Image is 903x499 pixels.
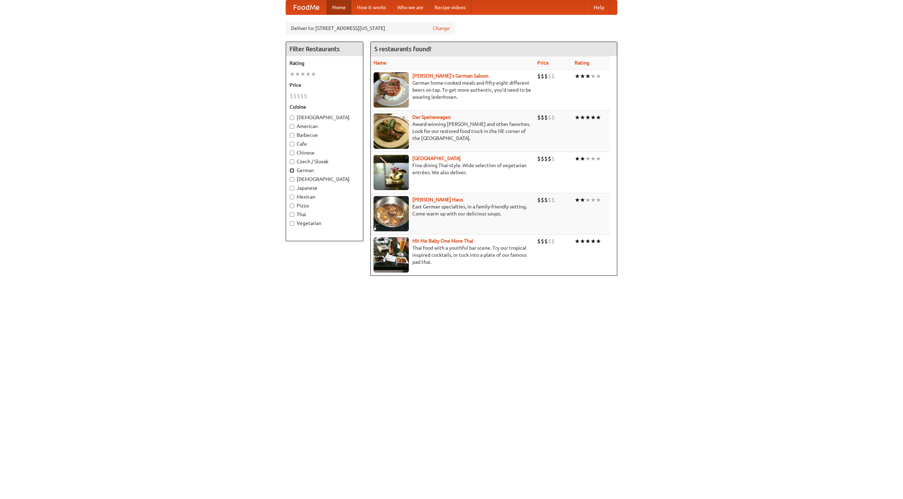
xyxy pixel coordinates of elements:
input: Vegetarian [290,221,294,226]
h5: Cuisine [290,103,359,110]
h4: Filter Restaurants [286,42,363,56]
label: [DEMOGRAPHIC_DATA] [290,114,359,121]
li: $ [541,72,544,80]
li: $ [544,237,548,245]
li: $ [537,155,541,163]
p: Award-winning [PERSON_NAME] and other favorites. Look for our restored food truck in the NE corne... [374,121,532,142]
li: ★ [590,155,596,163]
li: $ [551,196,555,204]
li: ★ [596,196,601,204]
label: Thai [290,211,359,218]
li: ★ [575,155,580,163]
li: ★ [596,114,601,121]
li: $ [548,155,551,163]
li: $ [537,237,541,245]
a: Recipe videos [429,0,471,14]
img: speisewagen.jpg [374,114,409,149]
li: $ [544,114,548,121]
li: $ [300,92,304,100]
a: [GEOGRAPHIC_DATA] [412,156,461,161]
input: Chinese [290,151,294,155]
input: Barbecue [290,133,294,138]
li: $ [541,155,544,163]
li: $ [541,237,544,245]
div: Deliver to: [STREET_ADDRESS][US_STATE] [286,22,455,35]
li: $ [293,92,297,100]
p: East German specialties, in a family-friendly setting. Come warm up with our delicious soups. [374,203,532,217]
label: [DEMOGRAPHIC_DATA] [290,176,359,183]
a: Home [327,0,351,14]
li: ★ [295,70,300,78]
li: ★ [580,114,585,121]
li: $ [544,72,548,80]
li: ★ [590,114,596,121]
li: ★ [580,196,585,204]
li: ★ [596,72,601,80]
input: German [290,168,294,173]
input: [DEMOGRAPHIC_DATA] [290,177,294,182]
li: $ [551,114,555,121]
li: ★ [590,196,596,204]
li: ★ [580,72,585,80]
li: $ [548,72,551,80]
label: Pizza [290,202,359,209]
li: ★ [575,114,580,121]
li: $ [544,155,548,163]
img: esthers.jpg [374,72,409,108]
label: Cafe [290,140,359,147]
label: Mexican [290,193,359,200]
li: ★ [300,70,305,78]
li: ★ [305,70,311,78]
input: American [290,124,294,129]
li: $ [551,155,555,163]
a: FoodMe [286,0,327,14]
li: ★ [290,70,295,78]
li: ★ [580,237,585,245]
input: Mexican [290,195,294,199]
li: $ [551,72,555,80]
input: Japanese [290,186,294,190]
input: [DEMOGRAPHIC_DATA] [290,115,294,120]
li: ★ [590,237,596,245]
label: German [290,167,359,174]
li: ★ [311,70,316,78]
li: $ [290,92,293,100]
input: Thai [290,212,294,217]
label: Czech / Slovak [290,158,359,165]
a: Help [588,0,610,14]
li: $ [548,114,551,121]
input: Czech / Slovak [290,159,294,164]
b: Der Speisewagen [412,114,451,120]
li: $ [537,114,541,121]
a: [PERSON_NAME] Haus [412,197,463,202]
li: ★ [580,155,585,163]
li: $ [304,92,307,100]
a: Rating [575,60,589,66]
li: ★ [575,237,580,245]
label: Chinese [290,149,359,156]
a: Change [433,25,450,32]
li: ★ [575,196,580,204]
label: Japanese [290,184,359,191]
li: $ [537,72,541,80]
li: ★ [590,72,596,80]
input: Pizza [290,203,294,208]
p: Thai food with a youthful bar scene. Try our tropical inspired cocktails, or tuck into a plate of... [374,244,532,266]
li: $ [548,196,551,204]
a: How it works [351,0,392,14]
p: German home-cooked meals and fifty-eight different beers on tap. To get more authentic, you'd nee... [374,79,532,101]
li: ★ [596,155,601,163]
ng-pluralize: 5 restaurants found! [374,45,431,52]
li: $ [548,237,551,245]
li: ★ [585,72,590,80]
img: kohlhaus.jpg [374,196,409,231]
li: ★ [596,237,601,245]
label: American [290,123,359,130]
p: Fine dining Thai-style. Wide selection of vegetarian entrées. We also deliver. [374,162,532,176]
a: Price [537,60,549,66]
li: ★ [585,237,590,245]
a: Hit Me Baby One More Thai [412,238,473,244]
